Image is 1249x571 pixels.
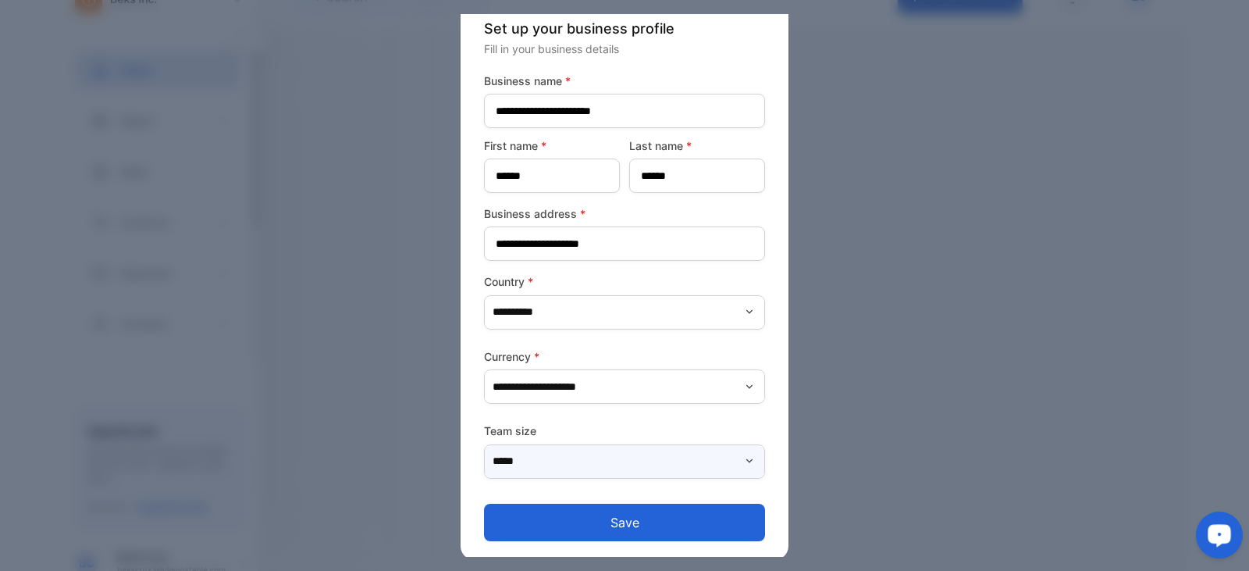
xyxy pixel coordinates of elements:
[484,423,765,439] label: Team size
[1183,505,1249,571] iframe: LiveChat chat widget
[484,348,765,365] label: Currency
[484,137,620,154] label: First name
[484,73,765,89] label: Business name
[484,18,765,39] p: Set up your business profile
[484,273,765,290] label: Country
[484,504,765,541] button: Save
[484,205,765,222] label: Business address
[629,137,765,154] label: Last name
[484,41,765,57] p: Fill in your business details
